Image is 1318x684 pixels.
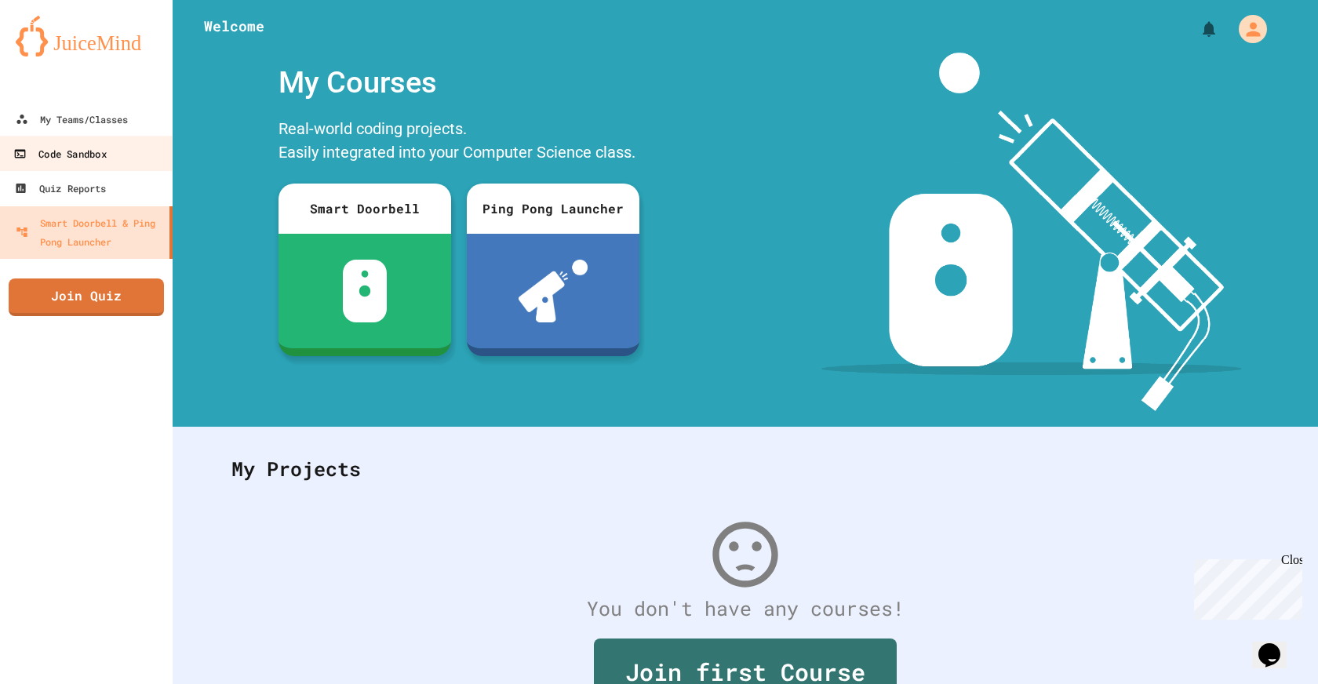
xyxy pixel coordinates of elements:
img: sdb-white.svg [343,260,388,322]
div: You don't have any courses! [216,594,1275,624]
a: Join Quiz [9,278,164,316]
div: My Courses [271,53,647,113]
div: Ping Pong Launcher [467,184,639,234]
iframe: chat widget [1188,553,1302,620]
div: My Account [1222,11,1271,47]
div: Quiz Reports [14,179,106,198]
img: banner-image-my-projects.png [821,53,1242,411]
div: Smart Doorbell & Ping Pong Launcher [16,213,163,251]
div: Real-world coding projects. Easily integrated into your Computer Science class. [271,113,647,172]
div: Smart Doorbell [279,184,451,234]
div: My Teams/Classes [16,110,128,129]
div: My Projects [216,438,1275,500]
div: Chat with us now!Close [6,6,108,100]
img: ppl-with-ball.png [519,260,588,322]
div: My Notifications [1171,16,1222,42]
img: logo-orange.svg [16,16,157,56]
iframe: chat widget [1252,621,1302,668]
div: Code Sandbox [13,144,106,164]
